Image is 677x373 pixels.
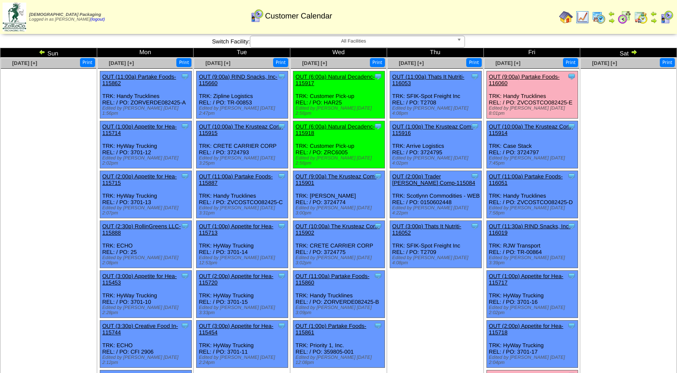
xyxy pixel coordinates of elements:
[660,58,675,67] button: Print
[295,305,385,315] div: Edited by [PERSON_NAME] [DATE] 3:09pm
[102,273,177,286] a: OUT (3:00p) Appetite for Hea-115453
[631,49,637,55] img: arrowright.gif
[295,355,385,365] div: Edited by [PERSON_NAME] [DATE] 12:08pm
[277,72,286,81] img: Tooltip
[102,173,177,186] a: OUT (2:00p) Appetite for Hea-115715
[199,205,288,216] div: Edited by [PERSON_NAME] [DATE] 3:31pm
[471,122,479,131] img: Tooltip
[489,223,571,236] a: OUT (11:30a) RIND Snacks, Inc-116019
[489,323,563,336] a: OUT (2:00p) Appetite for Hea-115718
[293,221,385,268] div: TRK: CRETE CARRIER CORP REL: / PO: 3724775
[374,72,382,81] img: Tooltip
[392,205,481,216] div: Edited by [PERSON_NAME] [DATE] 4:22pm
[471,222,479,230] img: Tooltip
[199,273,273,286] a: OUT (2:00p) Appetite for Hea-115720
[277,122,286,131] img: Tooltip
[197,221,288,268] div: TRK: HyWay Trucking REL: / PO: 3701-14
[199,223,273,236] a: OUT (1:00p) Appetite for Hea-115713
[277,321,286,330] img: Tooltip
[199,355,288,365] div: Edited by [PERSON_NAME] [DATE] 2:24pm
[399,60,424,66] a: [DATE] [+]
[102,305,191,315] div: Edited by [PERSON_NAME] [DATE] 2:28pm
[12,60,37,66] a: [DATE] [+]
[290,48,387,58] td: Wed
[194,48,290,58] td: Tue
[254,36,453,46] span: All Facilities
[563,58,578,67] button: Print
[390,221,481,268] div: TRK: SFIK-Spot Freight Inc REL: / PO: T2709
[295,255,385,266] div: Edited by [PERSON_NAME] [DATE] 3:02pm
[489,305,578,315] div: Edited by [PERSON_NAME] [DATE] 2:02pm
[390,71,481,119] div: TRK: SFIK-Spot Freight Inc REL: / PO: T2708
[100,171,191,218] div: TRK: HyWay Trucking REL: / PO: 3701-13
[29,12,105,22] span: Logged in as [PERSON_NAME]
[567,272,576,280] img: Tooltip
[486,121,578,168] div: TRK: Case Stack REL: / PO: 3724797
[102,156,191,166] div: Edited by [PERSON_NAME] [DATE] 2:02pm
[102,123,177,136] a: OUT (1:00p) Appetite for Hea-115714
[199,305,288,315] div: Edited by [PERSON_NAME] [DATE] 3:33pm
[592,60,617,66] a: [DATE] [+]
[176,58,191,67] button: Print
[295,223,379,236] a: OUT (10:00a) The Krusteaz Com-115902
[489,106,578,116] div: Edited by [PERSON_NAME] [DATE] 8:01pm
[197,71,288,119] div: TRK: Zipline Logistics REL: / PO: TR-00853
[618,10,631,24] img: calendarblend.gif
[650,17,657,24] img: arrowright.gif
[100,121,191,168] div: TRK: HyWay Trucking REL: / PO: 3701-12
[181,72,189,81] img: Tooltip
[199,255,288,266] div: Edited by [PERSON_NAME] [DATE] 12:53pm
[90,17,105,22] a: (logout)
[486,171,578,218] div: TRK: Handy Trucklines REL: / PO: ZVCOSTCO082425-D
[0,48,97,58] td: Sun
[608,10,615,17] img: arrowleft.gif
[489,73,560,86] a: OUT (9:00a) Partake Foods-116060
[489,255,578,266] div: Edited by [PERSON_NAME] [DATE] 3:39pm
[295,323,366,336] a: OUT (1:00p) Partake Foods-115861
[567,122,576,131] img: Tooltip
[567,172,576,180] img: Tooltip
[486,321,578,368] div: TRK: HyWay Trucking REL: / PO: 3701-17
[390,171,481,218] div: TRK: Scotlynn Commodities - WEB REL: / PO: 0150602448
[392,73,465,86] a: OUT (11:00a) Thats It Nutriti-116053
[199,123,283,136] a: OUT (10:00a) The Krusteaz Com-115915
[181,321,189,330] img: Tooltip
[608,17,615,24] img: arrowright.gif
[181,272,189,280] img: Tooltip
[392,156,481,166] div: Edited by [PERSON_NAME] [DATE] 4:02pm
[575,10,589,24] img: line_graph.gif
[39,49,46,55] img: arrowleft.gif
[273,58,288,67] button: Print
[374,321,382,330] img: Tooltip
[567,321,576,330] img: Tooltip
[102,106,191,116] div: Edited by [PERSON_NAME] [DATE] 1:56pm
[489,205,578,216] div: Edited by [PERSON_NAME] [DATE] 7:58pm
[102,223,181,236] a: OUT (2:30p) RollinGreens LLC-115888
[265,12,332,21] span: Customer Calendar
[374,222,382,230] img: Tooltip
[199,106,288,116] div: Edited by [PERSON_NAME] [DATE] 2:47pm
[295,123,375,136] a: OUT (6:00a) Natural Decadenc-115918
[206,60,231,66] a: [DATE] [+]
[302,60,327,66] span: [DATE] [+]
[489,355,578,365] div: Edited by [PERSON_NAME] [DATE] 2:04pm
[293,271,385,318] div: TRK: Handy Trucklines REL: / PO: ZORVERDE082425-B
[293,71,385,119] div: TRK: Customer Pick-up REL: / PO: HAR25
[466,58,481,67] button: Print
[489,173,563,186] a: OUT (11:00a) Partake Foods-116051
[489,123,573,136] a: OUT (10:00a) The Krusteaz Com-115914
[580,48,677,58] td: Sat
[295,106,385,116] div: Edited by [PERSON_NAME] [DATE] 2:56pm
[197,121,288,168] div: TRK: CRETE CARRIER CORP REL: / PO: 3724793
[109,60,134,66] a: [DATE] [+]
[592,10,606,24] img: calendarprod.gif
[483,48,580,58] td: Fri
[100,321,191,368] div: TRK: ECHO REL: / PO: CFI 2906
[293,121,385,168] div: TRK: Customer Pick-up REL: / PO: ZRC6005
[197,321,288,368] div: TRK: HyWay Trucking REL: / PO: 3701-11
[390,121,481,168] div: TRK: Arrive Logistics REL: / PO: 3724795
[3,3,26,31] img: zoroco-logo-small.webp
